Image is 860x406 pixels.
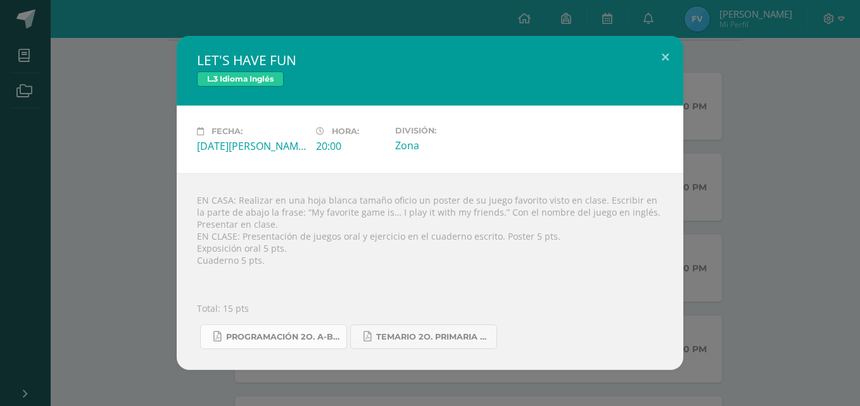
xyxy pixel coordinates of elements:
[197,71,284,87] span: L.3 Idioma Inglés
[395,126,504,135] label: División:
[197,51,663,69] h2: LET'S HAVE FUN
[647,36,683,79] button: Close (Esc)
[350,324,497,349] a: Temario 2o. primaria 4-2025.pdf
[177,173,683,370] div: EN CASA: Realizar en una hoja blanca tamaño oficio un poster de su juego favorito visto en clase....
[316,139,385,153] div: 20:00
[197,139,306,153] div: [DATE][PERSON_NAME]
[212,126,243,136] span: Fecha:
[200,324,347,349] a: Programación 2o. A-B Inglés.pdf
[395,138,504,152] div: Zona
[226,332,340,342] span: Programación 2o. A-B Inglés.pdf
[332,126,359,136] span: Hora:
[376,332,490,342] span: Temario 2o. primaria 4-2025.pdf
